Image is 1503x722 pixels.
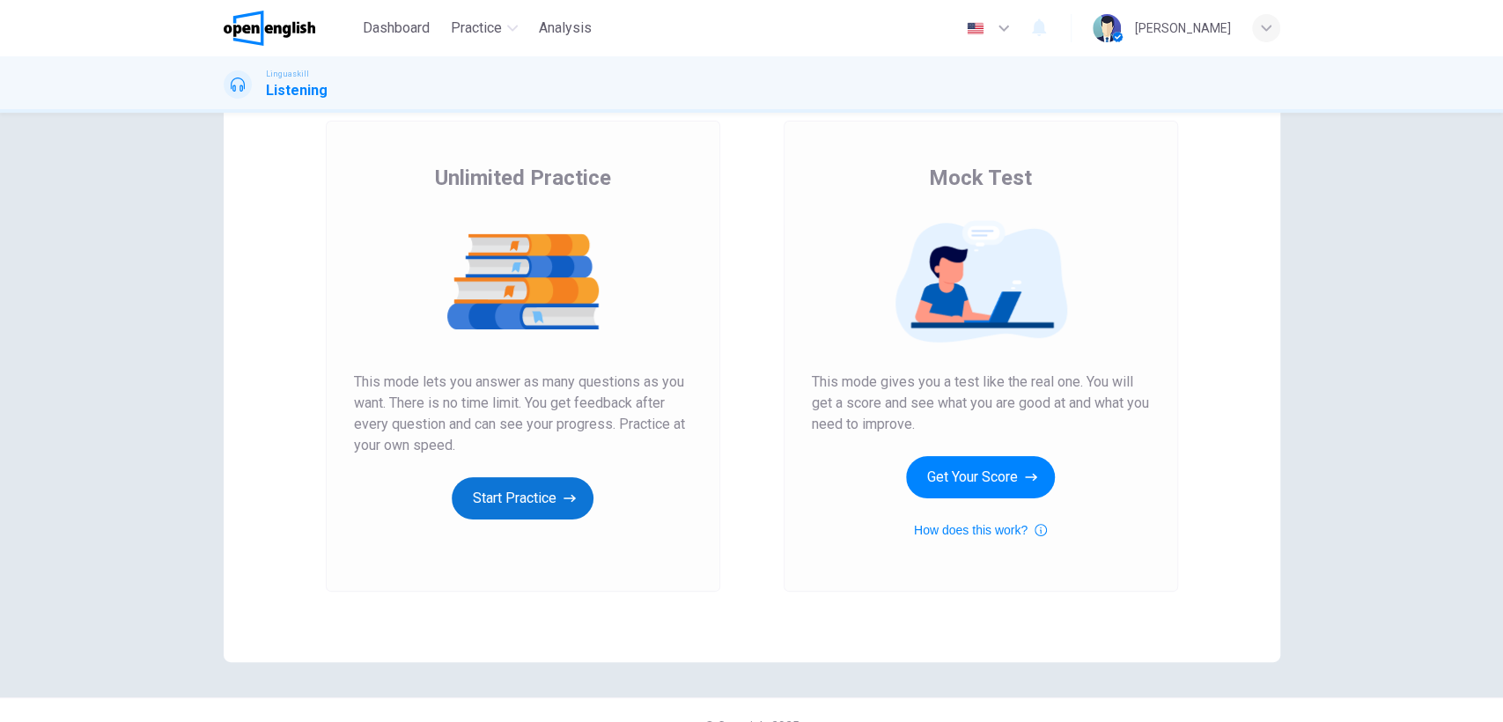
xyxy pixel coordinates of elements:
img: OpenEnglish logo [224,11,316,46]
div: [PERSON_NAME] [1135,18,1231,39]
span: This mode gives you a test like the real one. You will get a score and see what you are good at a... [812,372,1150,435]
button: Dashboard [356,12,437,44]
button: Get Your Score [906,456,1055,498]
button: Start Practice [452,477,593,519]
button: Analysis [532,12,599,44]
button: Practice [444,12,525,44]
span: Dashboard [363,18,430,39]
img: Profile picture [1093,14,1121,42]
span: Linguaskill [266,68,309,80]
a: OpenEnglish logo [224,11,357,46]
span: Mock Test [929,164,1032,192]
span: Analysis [539,18,592,39]
button: How does this work? [914,519,1047,541]
img: en [964,22,986,35]
span: Unlimited Practice [435,164,611,192]
span: This mode lets you answer as many questions as you want. There is no time limit. You get feedback... [354,372,692,456]
h1: Listening [266,80,328,101]
span: Practice [451,18,502,39]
